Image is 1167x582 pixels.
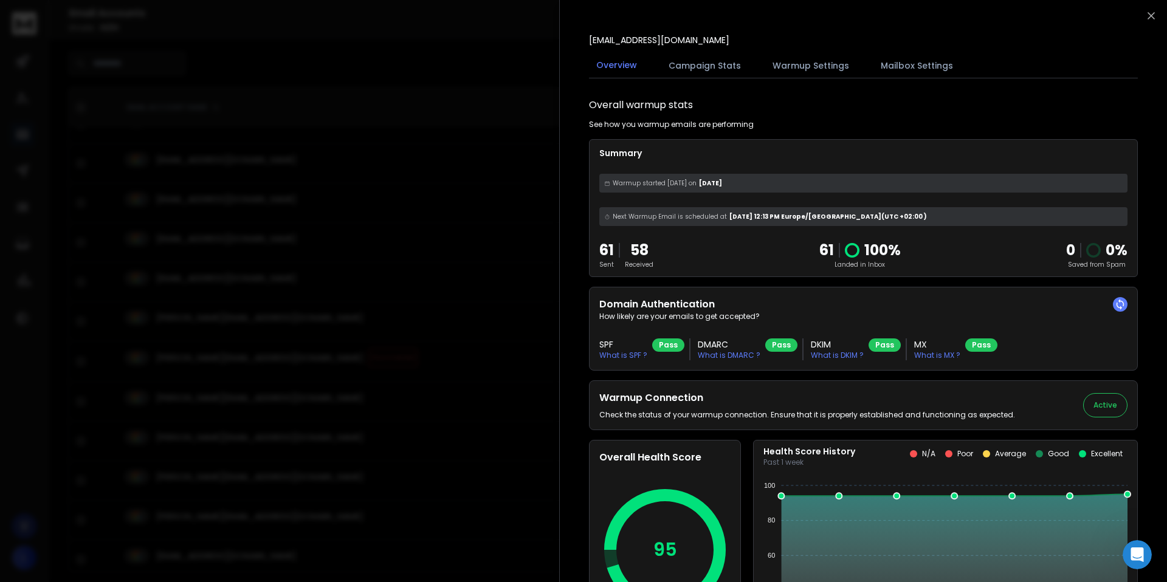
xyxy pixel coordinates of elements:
[698,338,760,351] h3: DMARC
[768,552,775,559] tspan: 60
[965,338,997,352] div: Pass
[110,296,233,323] div: perfect thrying that now
[995,449,1026,459] p: Average
[764,482,775,489] tspan: 100
[864,241,901,260] p: 100 %
[59,6,138,15] h1: [PERSON_NAME]
[661,52,748,79] button: Campaign Stats
[599,391,1015,405] h2: Warmup Connection
[10,280,233,296] div: [DATE]
[53,359,224,383] div: as more and more people try to automate things ;)
[35,7,54,26] img: Profile image for Rohan
[599,351,647,360] p: What is SPF ?
[1091,449,1123,459] p: Excellent
[212,5,235,28] button: Home
[19,398,29,408] button: Emoji picker
[599,338,647,351] h3: SPF
[589,34,729,46] p: [EMAIL_ADDRESS][DOMAIN_NAME]
[625,241,653,260] p: 58
[1123,540,1152,569] iframe: Intercom live chat
[10,372,233,393] textarea: Message…
[1066,240,1075,260] strong: 0
[914,338,960,351] h3: MX
[599,410,1015,420] p: Check the status of your warmup connection. Ensure that it is properly established and functionin...
[613,212,727,221] span: Next Warmup Email is scheduled at
[698,351,760,360] p: What is DMARC ?
[63,324,233,351] div: might be a good helpcentert article
[1066,260,1127,269] p: Saved from Spam
[922,449,935,459] p: N/A
[38,398,48,408] button: Gif picker
[957,449,973,459] p: Poor
[599,147,1127,159] p: Summary
[811,351,864,360] p: What is DKIM ?
[599,450,731,465] h2: Overall Health Score
[599,297,1127,312] h2: Domain Authentication
[19,144,190,227] div: • In n8n, you can also use expressions to pull dynamic values from earlier nodes into your payloa...
[765,52,856,79] button: Warmup Settings
[765,338,797,352] div: Pass
[599,260,614,269] p: Sent
[589,98,693,112] h1: Overall warmup stats
[19,25,190,61] div: • `Authorization`: `Bearer {your_token}` (replace with your actual API key)
[599,207,1127,226] div: [DATE] 12:13 PM Europe/[GEOGRAPHIC_DATA] (UTC +02:00 )
[10,296,233,324] div: Lukas says…
[72,331,224,343] div: might be a good helpcentert article
[120,304,224,316] div: perfect thrying that now
[1048,449,1069,459] p: Good
[10,324,233,352] div: Lukas says…
[914,351,960,360] p: What is MX ?
[19,72,190,96] div: • Body Content Type: Select JSON (or Raw with `application/json`).
[59,15,83,27] p: Active
[819,241,834,260] p: 61
[589,52,644,80] button: Overview
[613,179,697,188] span: Warmup started [DATE] on
[768,516,775,524] tspan: 80
[8,5,31,28] button: go back
[873,52,960,79] button: Mailbox Settings
[1083,393,1127,417] button: Active
[589,120,754,129] p: See how you warmup emails are performing
[44,352,233,390] div: as more and more people try to automate things ;)
[111,344,132,365] button: Scroll to bottom
[208,393,228,413] button: Send a message…
[653,539,677,561] p: 95
[599,312,1127,321] p: How likely are your emails to get accepted?
[811,338,864,351] h3: DKIM
[19,227,190,263] div: Let me know if you’d like me to share a ready-made n8n workflow example for this.
[819,260,901,269] p: Landed in Inbox
[1106,241,1127,260] p: 0 %
[599,241,614,260] p: 61
[763,445,855,457] p: Health Score History
[869,338,901,352] div: Pass
[625,260,653,269] p: Received
[599,174,1127,193] div: [DATE]
[763,457,855,467] p: Past 1 week
[652,338,684,352] div: Pass
[58,398,67,408] button: Upload attachment
[19,96,190,143] div: • Body Payload: Use the same structure as the cURL example, but replace dummy values with your ac...
[19,61,190,73] div: • `Content-Type`: `application/json`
